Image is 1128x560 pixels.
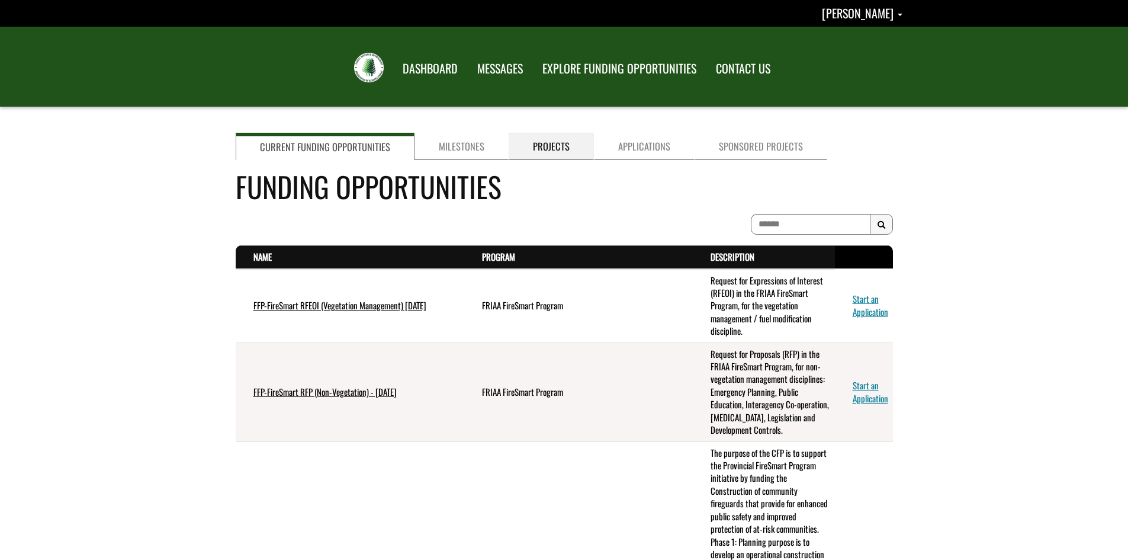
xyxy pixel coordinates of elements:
input: To search on partial text, use the asterisk (*) wildcard character. [751,214,870,235]
a: Start an Application [853,292,888,318]
td: FRIAA FireSmart Program [464,343,693,441]
button: Search Results [870,214,893,235]
td: FRIAA FireSmart Program [464,269,693,343]
td: FFP-FireSmart RFEOI (Vegetation Management) July 2025 [236,269,464,343]
img: FRIAA Submissions Portal [354,53,384,82]
td: Request for Proposals (RFP) in the FRIAA FireSmart Program, for non-vegetation management discipl... [693,343,835,441]
h4: Funding Opportunities [236,165,893,207]
a: Projects [509,133,594,160]
a: Name [253,250,272,263]
a: Start an Application [853,379,888,404]
a: Current Funding Opportunities [236,133,414,160]
a: Applications [594,133,695,160]
td: Request for Expressions of Interest (RFEOI) in the FRIAA FireSmart Program, for the vegetation ma... [693,269,835,343]
a: Wayne Brown [822,4,902,22]
a: FFP-FireSmart RFP (Non-Vegetation) - [DATE] [253,385,397,398]
a: EXPLORE FUNDING OPPORTUNITIES [534,54,705,84]
a: FFP-FireSmart RFEOI (Vegetation Management) [DATE] [253,299,426,312]
nav: Main Navigation [392,50,779,84]
a: Description [711,250,754,263]
a: Sponsored Projects [695,133,827,160]
a: DASHBOARD [394,54,467,84]
a: Milestones [414,133,509,160]
a: Program [482,250,515,263]
td: FFP-FireSmart RFP (Non-Vegetation) - July 2025 [236,343,464,441]
a: MESSAGES [468,54,532,84]
span: [PERSON_NAME] [822,4,894,22]
a: CONTACT US [707,54,779,84]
